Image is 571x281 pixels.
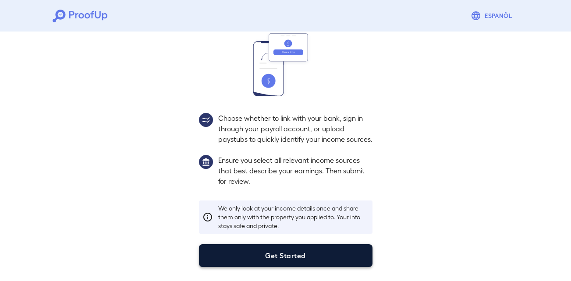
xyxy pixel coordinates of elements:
[467,7,518,25] button: Espanõl
[218,204,369,230] p: We only look at your income details once and share them only with the property you applied to. Yo...
[253,33,319,96] img: transfer_money.svg
[199,155,213,169] img: group1.svg
[199,244,372,267] button: Get Started
[218,155,372,186] p: Ensure you select all relevant income sources that best describe your earnings. Then submit for r...
[218,113,372,144] p: Choose whether to link with your bank, sign in through your payroll account, or upload paystubs t...
[199,113,213,127] img: group2.svg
